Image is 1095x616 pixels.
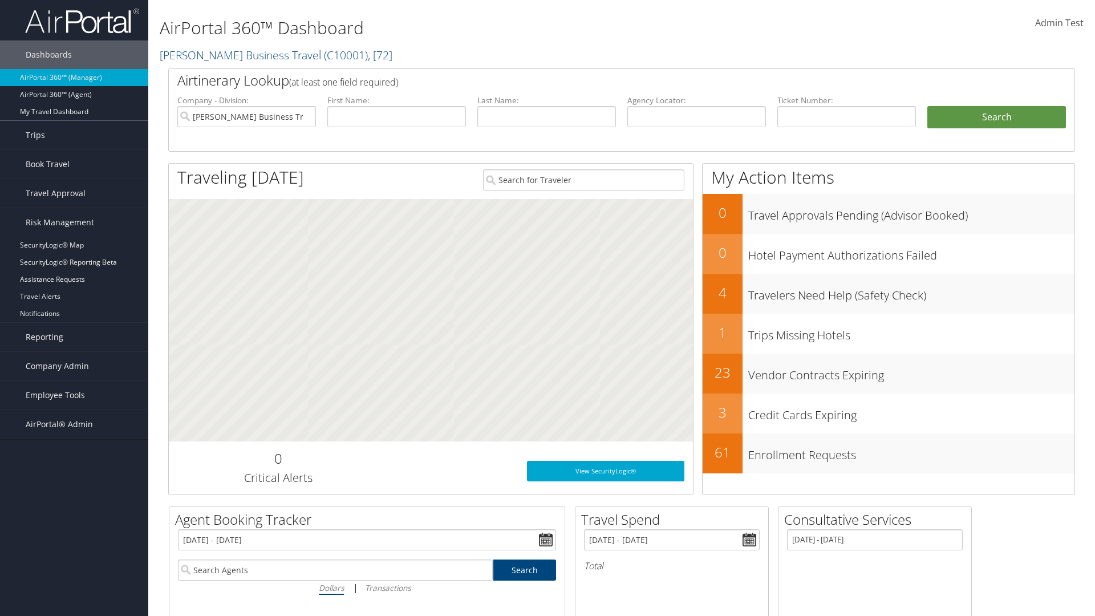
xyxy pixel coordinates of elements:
[703,243,743,262] h2: 0
[584,560,760,572] h6: Total
[703,394,1074,433] a: 3Credit Cards Expiring
[703,203,743,222] h2: 0
[927,106,1066,129] button: Search
[784,510,971,529] h2: Consultative Services
[26,179,86,208] span: Travel Approval
[26,381,85,410] span: Employee Tools
[703,274,1074,314] a: 4Travelers Need Help (Safety Check)
[493,560,557,581] a: Search
[748,322,1074,343] h3: Trips Missing Hotels
[527,461,684,481] a: View SecurityLogic®
[178,581,556,595] div: |
[327,95,466,106] label: First Name:
[748,242,1074,264] h3: Hotel Payment Authorizations Failed
[703,443,743,462] h2: 61
[177,95,316,106] label: Company - Division:
[703,403,743,422] h2: 3
[703,433,1074,473] a: 61Enrollment Requests
[26,410,93,439] span: AirPortal® Admin
[319,582,344,593] i: Dollars
[477,95,616,106] label: Last Name:
[160,16,776,40] h1: AirPortal 360™ Dashboard
[748,362,1074,383] h3: Vendor Contracts Expiring
[26,121,45,149] span: Trips
[703,314,1074,354] a: 1Trips Missing Hotels
[160,47,392,63] a: [PERSON_NAME] Business Travel
[177,449,379,468] h2: 0
[26,208,94,237] span: Risk Management
[177,71,991,90] h2: Airtinerary Lookup
[289,76,398,88] span: (at least one field required)
[703,323,743,342] h2: 1
[26,323,63,351] span: Reporting
[703,354,1074,394] a: 23Vendor Contracts Expiring
[175,510,565,529] h2: Agent Booking Tracker
[703,363,743,382] h2: 23
[748,282,1074,303] h3: Travelers Need Help (Safety Check)
[748,441,1074,463] h3: Enrollment Requests
[365,582,411,593] i: Transactions
[748,402,1074,423] h3: Credit Cards Expiring
[581,510,768,529] h2: Travel Spend
[26,150,70,179] span: Book Travel
[26,352,89,380] span: Company Admin
[483,169,684,191] input: Search for Traveler
[703,165,1074,189] h1: My Action Items
[177,470,379,486] h3: Critical Alerts
[627,95,766,106] label: Agency Locator:
[703,283,743,302] h2: 4
[368,47,392,63] span: , [ 72 ]
[748,202,1074,224] h3: Travel Approvals Pending (Advisor Booked)
[1035,6,1084,41] a: Admin Test
[703,234,1074,274] a: 0Hotel Payment Authorizations Failed
[777,95,916,106] label: Ticket Number:
[26,40,72,69] span: Dashboards
[703,194,1074,234] a: 0Travel Approvals Pending (Advisor Booked)
[25,7,139,34] img: airportal-logo.png
[324,47,368,63] span: ( C10001 )
[1035,17,1084,29] span: Admin Test
[177,165,304,189] h1: Traveling [DATE]
[178,560,493,581] input: Search Agents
